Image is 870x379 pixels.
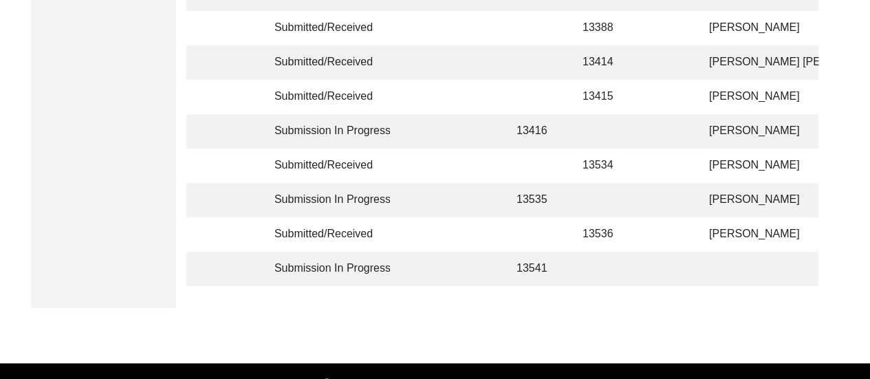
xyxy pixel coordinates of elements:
[266,217,390,252] td: Submitted/Received
[266,80,390,114] td: Submitted/Received
[266,183,390,217] td: Submission In Progress
[701,80,838,114] td: [PERSON_NAME]
[508,114,563,149] td: 13416
[508,252,563,286] td: 13541
[701,45,838,80] td: [PERSON_NAME] [PERSON_NAME]
[266,45,390,80] td: Submitted/Received
[266,114,390,149] td: Submission In Progress
[701,183,838,217] td: [PERSON_NAME]
[266,11,390,45] td: Submitted/Received
[508,183,563,217] td: 13535
[701,114,838,149] td: [PERSON_NAME]
[574,149,636,183] td: 13534
[574,45,636,80] td: 13414
[574,80,636,114] td: 13415
[574,11,636,45] td: 13388
[701,217,838,252] td: [PERSON_NAME]
[574,217,636,252] td: 13536
[701,149,838,183] td: [PERSON_NAME]
[266,149,390,183] td: Submitted/Received
[266,252,390,286] td: Submission In Progress
[701,11,838,45] td: [PERSON_NAME]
